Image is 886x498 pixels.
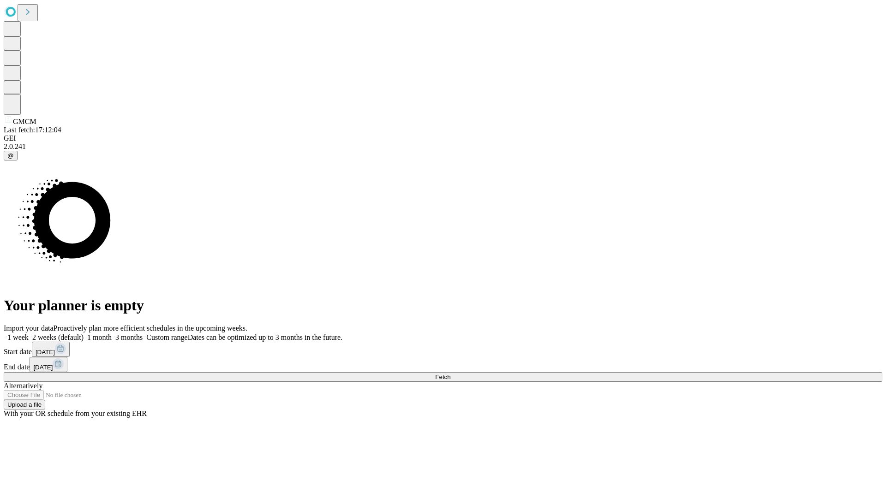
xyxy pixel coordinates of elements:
[4,324,54,332] span: Import your data
[4,134,882,142] div: GEI
[4,142,882,151] div: 2.0.241
[7,152,14,159] span: @
[13,118,36,125] span: GMCM
[33,364,53,371] span: [DATE]
[32,333,84,341] span: 2 weeks (default)
[32,342,70,357] button: [DATE]
[36,349,55,356] span: [DATE]
[188,333,342,341] span: Dates can be optimized up to 3 months in the future.
[115,333,143,341] span: 3 months
[87,333,112,341] span: 1 month
[4,382,42,390] span: Alternatively
[7,333,29,341] span: 1 week
[4,357,882,372] div: End date
[30,357,67,372] button: [DATE]
[4,372,882,382] button: Fetch
[54,324,247,332] span: Proactively plan more efficient schedules in the upcoming weeks.
[146,333,187,341] span: Custom range
[4,400,45,409] button: Upload a file
[4,409,147,417] span: With your OR schedule from your existing EHR
[4,151,18,160] button: @
[4,342,882,357] div: Start date
[435,373,450,380] span: Fetch
[4,126,61,134] span: Last fetch: 17:12:04
[4,297,882,314] h1: Your planner is empty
